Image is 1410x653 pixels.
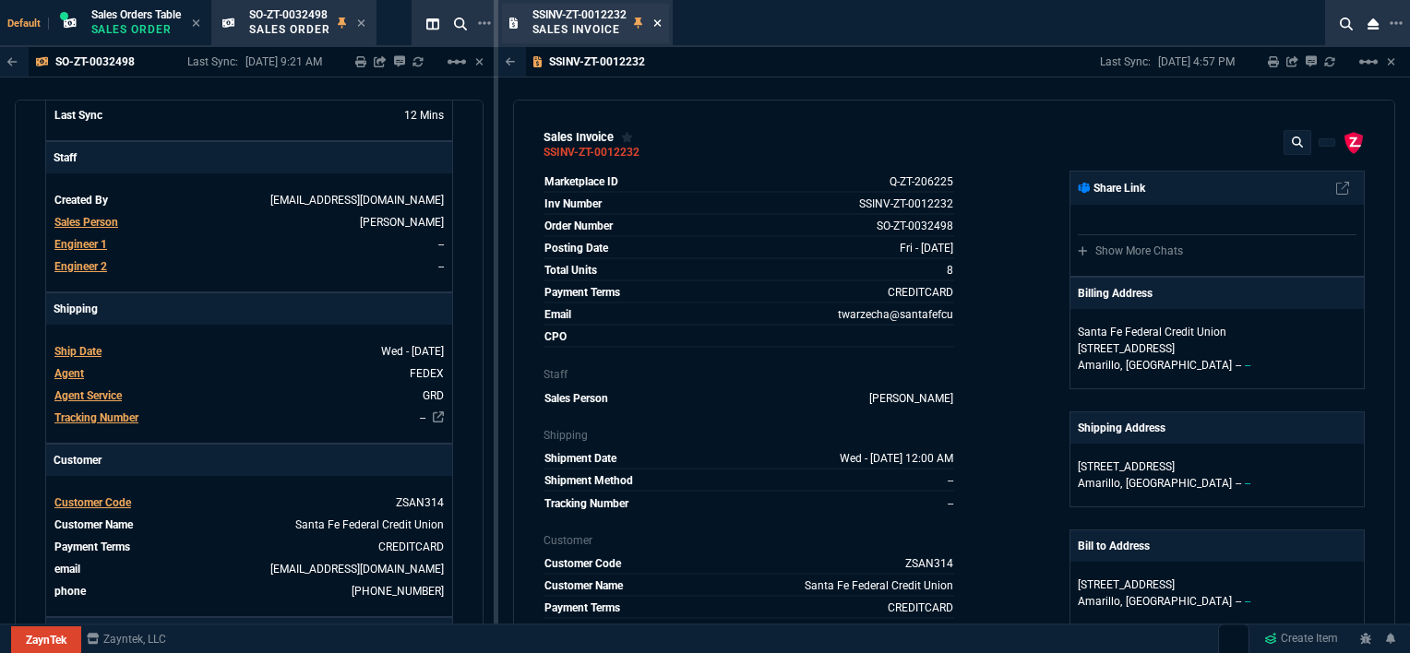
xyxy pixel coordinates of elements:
[544,452,616,465] span: Shipment Date
[544,217,954,237] tr: See Marketplace Order
[54,191,445,209] tr: undefined
[544,286,620,299] span: Payment Terms
[54,582,445,600] tr: 8063730736
[1158,54,1235,69] p: [DATE] 4:57 PM
[54,342,445,361] tr: undefined
[805,579,953,592] a: Santa Fe Federal Credit Union
[1236,477,1241,490] span: --
[544,471,954,492] tr: undefined
[859,197,953,210] a: See Marketplace Order
[900,242,953,255] span: Posting Date
[54,364,445,383] tr: undefined
[54,538,445,556] tr: undefined
[544,264,597,277] span: Total Units
[532,8,627,21] span: SSINV-ZT-0012232
[905,557,953,570] span: ZSAN314
[890,175,953,188] span: See Marketplace Order
[46,293,452,325] p: Shipping
[378,540,444,553] span: CREDITCARD
[1078,477,1122,490] span: Amarillo,
[1245,595,1250,608] span: --
[1126,477,1232,490] span: [GEOGRAPHIC_DATA]
[838,308,953,321] span: twarzecha@santafefcu.com
[396,496,444,509] span: ZSAN314
[888,286,953,299] span: CREDITCARD
[1390,15,1403,32] nx-icon: Open New Tab
[295,518,444,531] a: Santa Fe Federal Credit Union
[81,631,172,647] a: msbcCompanyName
[270,194,444,207] span: TINY@FORNIDA.COM
[1078,576,1356,593] p: [STREET_ADDRESS]
[1078,285,1153,302] p: Billing Address
[54,585,86,598] span: phone
[55,54,135,69] p: SO-ZT-0032498
[544,557,621,570] span: Customer Code
[187,54,245,69] p: Last Sync:
[478,15,491,32] nx-icon: Open New Tab
[1357,51,1380,73] mat-icon: Example home icon
[446,51,468,73] mat-icon: Example home icon
[544,389,954,408] tr: undefined
[245,54,322,69] p: [DATE] 9:21 AM
[948,497,953,510] a: --
[544,621,954,641] tr: twarzecha@santafefcu.com
[544,197,602,210] span: Inv Number
[1236,595,1241,608] span: --
[381,345,444,358] span: 2025-10-01T00:00:00.000Z
[410,367,444,380] span: FEDEX
[544,599,954,619] tr: undefined
[54,345,102,358] span: Ship Date
[438,238,444,251] span: --
[544,151,639,154] a: SSINV-ZT-0012232
[54,213,445,232] tr: undefined
[46,618,452,649] p: Account Manager
[419,13,447,35] nx-icon: Split Panels
[1332,13,1360,35] nx-icon: Search
[352,585,444,598] a: 8063730736
[360,216,444,229] span: ROSS
[54,516,445,534] tr: undefined
[1126,359,1232,372] span: [GEOGRAPHIC_DATA]
[532,22,625,37] p: Sales Invoice
[544,366,954,383] p: Staff
[544,427,954,444] p: Shipping
[91,22,181,37] p: Sales Order
[544,242,608,255] span: Posting Date
[1245,477,1250,490] span: --
[357,17,365,31] nx-icon: Close Tab
[544,576,954,597] tr: undefined
[1245,359,1250,372] span: --
[192,17,200,31] nx-icon: Close Tab
[506,55,516,68] nx-icon: Back to Table
[888,601,953,614] a: CREDITCARD
[544,330,567,343] span: CPO
[544,532,954,549] p: Customer
[948,474,953,487] span: --
[1078,324,1255,340] p: Santa Fe Federal Credit Union
[544,130,634,145] div: Sales Invoice
[950,330,953,343] span: twarzecha@santafefcu.com
[1078,340,1356,357] p: [STREET_ADDRESS]
[544,239,954,259] tr: Posting Date
[840,452,953,465] span: 2025-10-01T00:00:00.000Z
[549,54,645,69] p: SSINV-ZT-0012232
[447,13,474,35] nx-icon: Search
[1100,54,1158,69] p: Last Sync:
[877,220,953,232] a: See Marketplace Order
[7,55,18,68] nx-icon: Back to Table
[1078,538,1150,554] p: Bill to Address
[544,449,954,469] tr: undefined
[544,601,620,614] span: Payment Terms
[54,560,445,578] tr: twarzecha@santafefcu.com
[947,264,953,277] span: 8
[46,445,452,476] p: Customer
[544,305,954,326] tr: twarzecha@santafefcu.com
[423,389,444,402] span: GRD
[544,579,623,592] span: Customer Name
[1078,458,1356,475] p: [STREET_ADDRESS]
[544,283,954,303] tr: undefined
[544,327,954,348] tr: twarzecha@santafefcu.com
[1387,54,1395,69] a: Hide Workbench
[544,474,633,487] span: Shipment Method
